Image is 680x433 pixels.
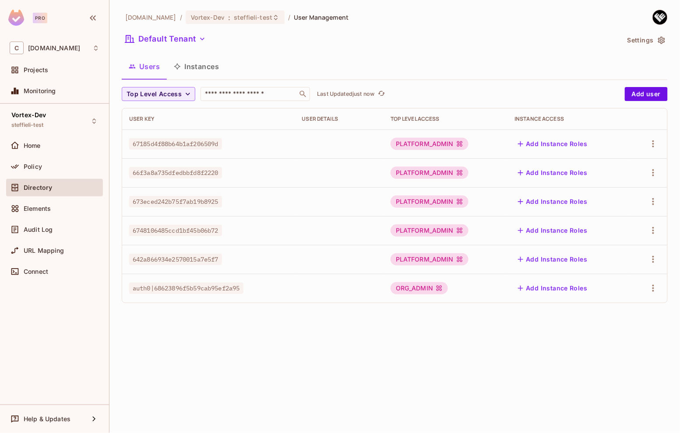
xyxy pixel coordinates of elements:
button: Add Instance Roles [514,223,591,237]
div: PLATFORM_ADMIN [391,167,469,179]
button: Add Instance Roles [514,166,591,180]
span: Home [24,142,41,149]
div: PLATFORM_ADMIN [391,196,469,208]
span: User Management [294,13,349,21]
span: steffieli-test [11,122,43,129]
div: PLATFORM_ADMIN [391,224,469,237]
span: C [10,42,24,54]
img: Qianwen Li [653,10,667,24]
div: Instance Access [514,115,622,122]
span: Audit Log [24,226,53,233]
span: 673eced242b75f7ab19b8925 [129,196,222,207]
li: / [180,13,182,21]
button: Users [122,56,167,77]
span: 642a866934e2570015a7e5f7 [129,254,222,265]
div: ORG_ADMIN [391,282,448,294]
span: Top Level Access [127,89,182,100]
span: steffieli-test [234,13,272,21]
span: 66f3a8a735dfedbbfd8f2220 [129,167,222,178]
button: Add Instance Roles [514,195,591,209]
div: PLATFORM_ADMIN [391,253,469,265]
button: Add Instance Roles [514,252,591,266]
span: Workspace: consoleconnect.com [28,45,80,52]
button: Top Level Access [122,87,195,101]
span: Help & Updates [24,416,70,423]
button: Add user [625,87,668,101]
span: Monitoring [24,87,56,94]
div: User Key [129,115,288,122]
span: 67185d4f88b64b1af206509d [129,138,222,150]
button: Add Instance Roles [514,137,591,151]
button: refresh [376,89,387,99]
button: Settings [624,33,668,47]
span: Vortex-Dev [191,13,225,21]
img: SReyMgAAAABJRU5ErkJggg== [8,10,24,26]
span: refresh [378,90,385,98]
span: the active workspace [125,13,176,21]
span: Click to refresh data [374,89,387,99]
div: User Details [302,115,377,122]
p: Last Updated just now [317,91,374,98]
span: Directory [24,184,52,191]
span: : [228,14,231,21]
span: Policy [24,163,42,170]
span: auth0|68623896f5b59cab95ef2a95 [129,283,243,294]
div: Pro [33,13,47,23]
button: Add Instance Roles [514,281,591,295]
button: Instances [167,56,226,77]
div: Top Level Access [391,115,500,122]
div: PLATFORM_ADMIN [391,138,469,150]
button: Default Tenant [122,32,209,46]
span: 6748106485ccd1bf45b06b72 [129,225,222,236]
span: Projects [24,66,48,73]
span: Connect [24,268,48,275]
span: URL Mapping [24,247,64,254]
span: Vortex-Dev [11,112,46,119]
span: Elements [24,205,51,212]
li: / [288,13,290,21]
